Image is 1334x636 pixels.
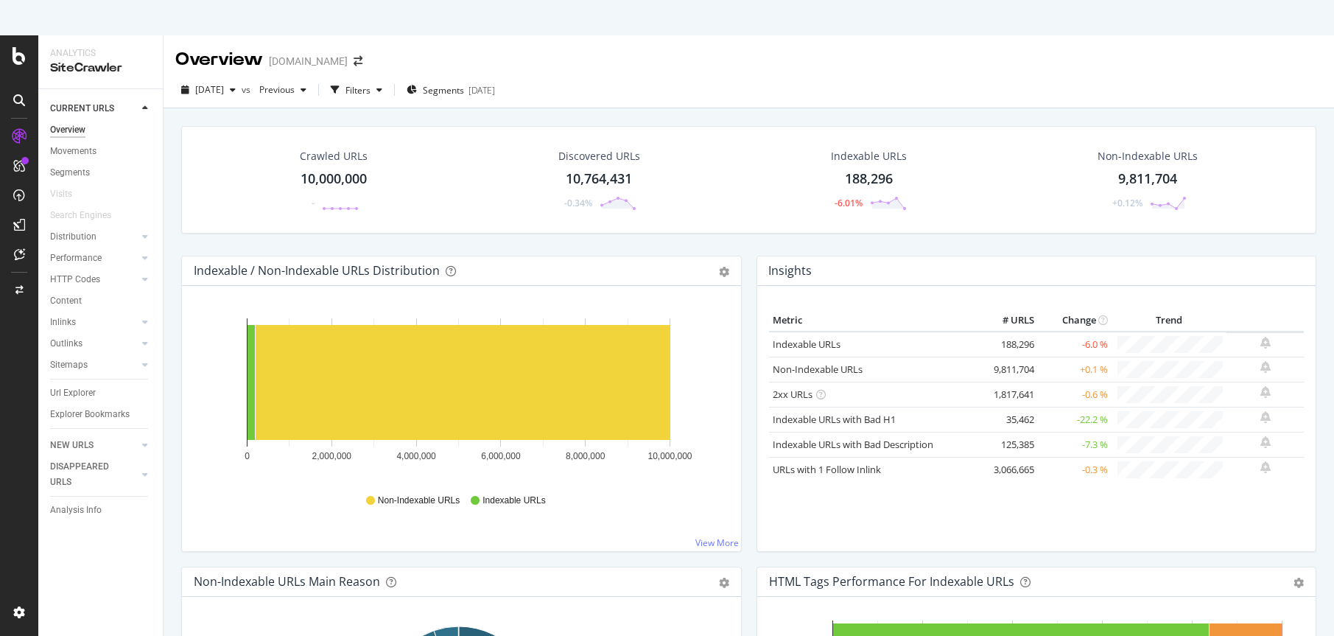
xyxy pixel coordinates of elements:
[269,54,348,69] div: [DOMAIN_NAME]
[50,315,138,330] a: Inlinks
[979,457,1038,482] td: 3,066,665
[50,208,111,223] div: Search Engines
[1038,407,1112,432] td: -22.2 %
[647,451,692,461] text: 10,000,000
[1260,386,1271,398] div: bell-plus
[300,149,368,164] div: Crawled URLs
[354,56,362,66] div: arrow-right-arrow-left
[50,208,126,223] a: Search Engines
[50,144,152,159] a: Movements
[50,385,96,401] div: Url Explorer
[50,336,138,352] a: Outlinks
[50,293,82,309] div: Content
[50,438,138,453] a: NEW URLS
[50,101,138,116] a: CURRENT URLS
[835,197,863,209] div: -6.01%
[50,357,88,373] div: Sitemaps
[50,251,102,266] div: Performance
[50,165,90,181] div: Segments
[1098,149,1198,164] div: Non-Indexable URLs
[50,272,100,287] div: HTTP Codes
[773,388,812,401] a: 2xx URLs
[253,83,295,96] span: Previous
[1112,310,1226,332] th: Trend
[245,451,250,461] text: 0
[50,503,152,518] a: Analysis Info
[50,60,151,77] div: SiteCrawler
[719,267,729,277] div: gear
[979,332,1038,357] td: 188,296
[50,229,96,245] div: Distribution
[695,537,739,549] a: View More
[566,451,605,461] text: 8,000,000
[845,170,893,189] div: 188,296
[979,407,1038,432] td: 35,462
[1260,411,1271,423] div: bell-plus
[1260,461,1271,473] div: bell-plus
[1038,432,1112,457] td: -7.3 %
[175,78,242,102] button: [DATE]
[50,251,138,266] a: Performance
[50,186,72,202] div: Visits
[979,432,1038,457] td: 125,385
[312,451,352,461] text: 2,000,000
[773,463,881,476] a: URLs with 1 Follow Inlink
[242,83,253,96] span: vs
[345,84,371,97] div: Filters
[468,84,495,97] div: [DATE]
[769,310,980,332] th: Metric
[50,357,138,373] a: Sitemaps
[301,170,367,189] div: 10,000,000
[50,459,124,490] div: DISAPPEARED URLS
[1260,436,1271,448] div: bell-plus
[1038,310,1112,332] th: Change
[1038,332,1112,357] td: -6.0 %
[50,272,138,287] a: HTTP Codes
[50,407,152,422] a: Explorer Bookmarks
[1118,170,1177,189] div: 9,811,704
[50,186,87,202] a: Visits
[1038,357,1112,382] td: +0.1 %
[253,78,312,102] button: Previous
[1038,382,1112,407] td: -0.6 %
[423,84,464,97] span: Segments
[378,495,460,507] span: Non-Indexable URLs
[50,101,114,116] div: CURRENT URLS
[564,197,592,209] div: -0.34%
[719,578,729,588] div: gear
[979,357,1038,382] td: 9,811,704
[194,310,723,481] svg: A chart.
[566,170,632,189] div: 10,764,431
[401,78,501,102] button: Segments[DATE]
[50,459,138,490] a: DISAPPEARED URLS
[50,165,152,181] a: Segments
[194,574,380,589] div: Non-Indexable URLs Main Reason
[50,229,138,245] a: Distribution
[175,47,263,72] div: Overview
[773,438,933,451] a: Indexable URLs with Bad Description
[773,338,840,351] a: Indexable URLs
[773,413,896,426] a: Indexable URLs with Bad H1
[1293,578,1304,588] div: gear
[194,263,440,278] div: Indexable / Non-Indexable URLs Distribution
[325,78,388,102] button: Filters
[831,149,907,164] div: Indexable URLs
[1260,337,1271,349] div: bell-plus
[50,407,130,422] div: Explorer Bookmarks
[195,83,224,96] span: 2025 Jul. 18th
[979,382,1038,407] td: 1,817,641
[50,122,85,138] div: Overview
[482,495,545,507] span: Indexable URLs
[50,122,152,138] a: Overview
[50,144,96,159] div: Movements
[558,149,640,164] div: Discovered URLs
[50,293,152,309] a: Content
[50,47,151,60] div: Analytics
[768,261,812,281] h4: Insights
[773,363,863,376] a: Non-Indexable URLs
[769,574,1014,589] div: HTML Tags Performance for Indexable URLs
[50,315,76,330] div: Inlinks
[481,451,521,461] text: 6,000,000
[1038,457,1112,482] td: -0.3 %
